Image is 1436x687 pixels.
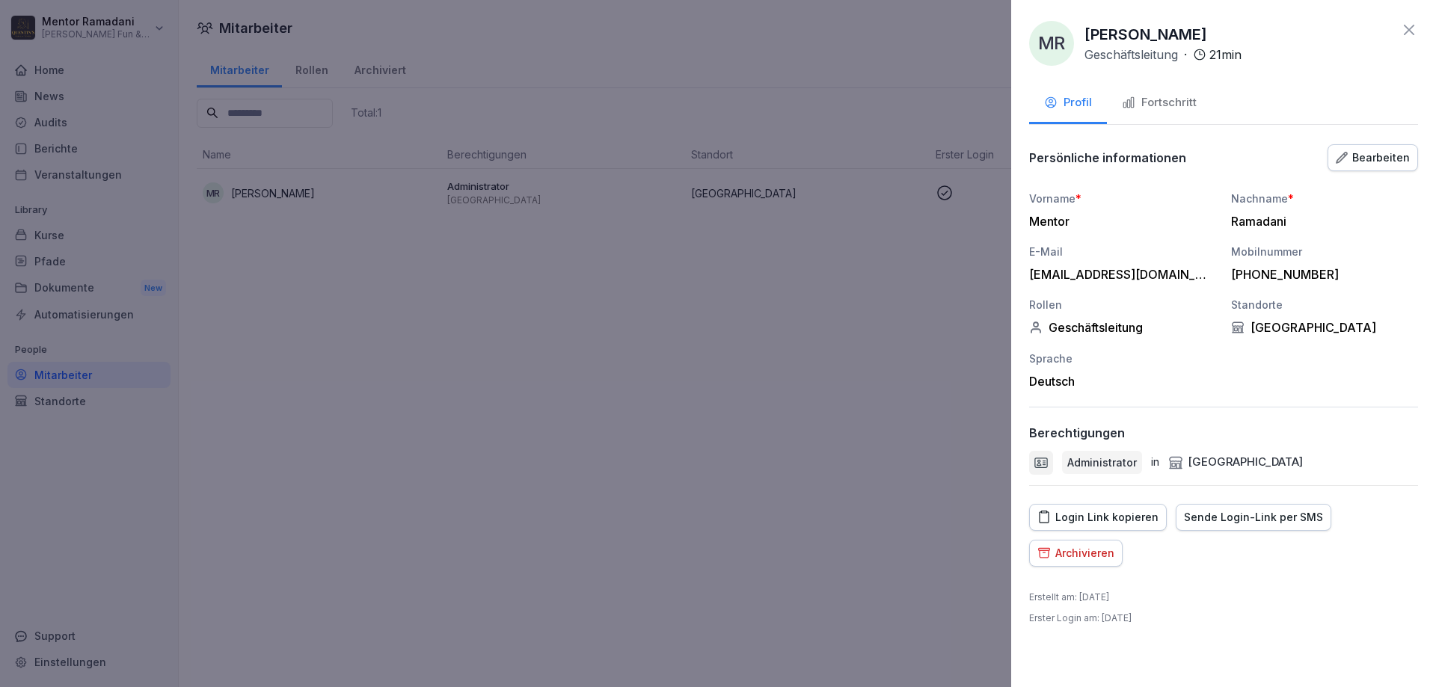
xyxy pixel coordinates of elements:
[1029,504,1167,531] button: Login Link kopieren
[1176,504,1331,531] button: Sende Login-Link per SMS
[1029,244,1216,259] div: E-Mail
[1231,297,1418,312] div: Standorte
[1029,591,1109,604] p: Erstellt am : [DATE]
[1231,244,1418,259] div: Mobilnummer
[1107,84,1212,124] button: Fortschritt
[1029,214,1209,229] div: Mentor
[1084,46,1178,64] p: Geschäftsleitung
[1209,46,1242,64] p: 21 min
[1168,454,1303,471] div: [GEOGRAPHIC_DATA]
[1084,46,1242,64] div: ·
[1029,21,1074,66] div: MR
[1029,425,1125,440] p: Berechtigungen
[1231,191,1418,206] div: Nachname
[1029,267,1209,282] div: [EMAIL_ADDRESS][DOMAIN_NAME]
[1029,191,1216,206] div: Vorname
[1029,297,1216,312] div: Rollen
[1029,84,1107,124] button: Profil
[1151,454,1159,471] p: in
[1037,509,1159,526] div: Login Link kopieren
[1029,540,1123,567] button: Archivieren
[1029,611,1132,625] p: Erster Login am : [DATE]
[1037,545,1114,561] div: Archivieren
[1029,351,1216,366] div: Sprache
[1029,150,1186,165] p: Persönliche informationen
[1044,94,1092,111] div: Profil
[1336,150,1410,166] div: Bearbeiten
[1231,320,1418,335] div: [GEOGRAPHIC_DATA]
[1122,94,1197,111] div: Fortschritt
[1084,23,1207,46] p: [PERSON_NAME]
[1029,374,1216,389] div: Deutsch
[1067,455,1137,470] p: Administrator
[1029,320,1216,335] div: Geschäftsleitung
[1184,509,1323,526] div: Sende Login-Link per SMS
[1231,214,1411,229] div: Ramadani
[1231,267,1411,282] div: [PHONE_NUMBER]
[1328,144,1418,171] button: Bearbeiten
